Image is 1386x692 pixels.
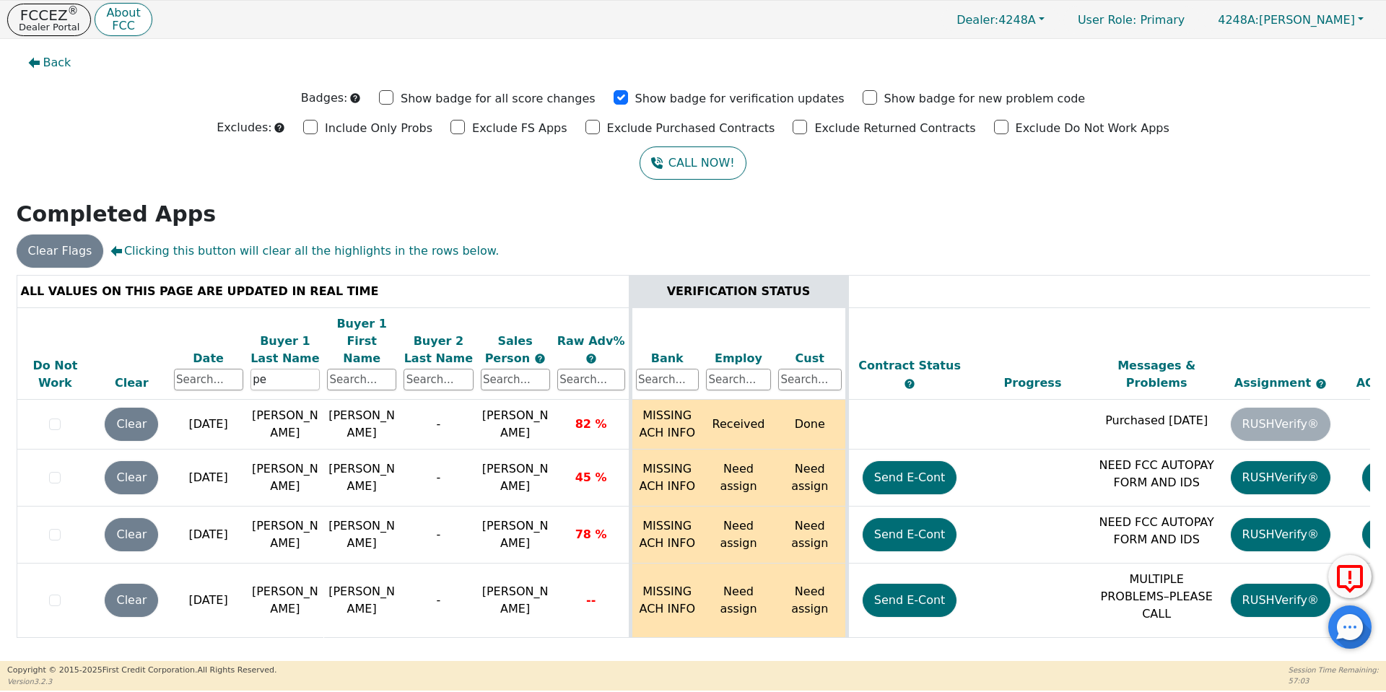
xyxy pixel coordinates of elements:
[170,450,247,507] td: [DATE]
[1098,571,1215,623] p: MULTIPLE PROBLEMS–PLEASE CALL
[97,375,166,392] div: Clear
[630,450,702,507] td: MISSING ACH INFO
[630,400,702,450] td: MISSING ACH INFO
[170,507,247,564] td: [DATE]
[706,350,771,367] div: Employ
[1234,376,1315,390] span: Assignment
[775,400,847,450] td: Done
[7,665,276,677] p: Copyright © 2015- 2025 First Credit Corporation.
[956,13,998,27] span: Dealer:
[814,120,975,137] p: Exclude Returned Contracts
[575,470,607,484] span: 45 %
[323,400,400,450] td: [PERSON_NAME]
[247,400,323,450] td: [PERSON_NAME]
[43,54,71,71] span: Back
[706,369,771,390] input: Search...
[105,584,158,617] button: Clear
[778,350,842,367] div: Cust
[636,369,699,390] input: Search...
[863,461,957,494] button: Send E-Cont
[1289,675,1379,686] p: 57:03
[327,315,396,367] div: Buyer 1 First Name
[400,507,476,564] td: -
[7,4,91,36] button: FCCEZ®Dealer Portal
[640,146,746,180] button: CALL NOW!
[863,584,957,617] button: Send E-Cont
[170,564,247,638] td: [DATE]
[301,89,348,107] p: Badges:
[323,450,400,507] td: [PERSON_NAME]
[702,450,775,507] td: Need assign
[1063,6,1199,34] p: Primary
[481,369,550,390] input: Search...
[105,518,158,551] button: Clear
[482,519,549,550] span: [PERSON_NAME]
[247,450,323,507] td: [PERSON_NAME]
[1231,518,1330,551] button: RUSHVerify®
[575,527,607,541] span: 78 %
[250,333,320,367] div: Buyer 1 Last Name
[586,593,596,607] span: --
[557,369,625,390] input: Search...
[485,334,534,365] span: Sales Person
[1218,13,1355,27] span: [PERSON_NAME]
[1328,555,1372,598] button: Report Error to FCC
[401,90,596,108] p: Show badge for all score changes
[197,665,276,675] span: All Rights Reserved.
[482,462,549,493] span: [PERSON_NAME]
[472,120,567,137] p: Exclude FS Apps
[170,400,247,450] td: [DATE]
[630,507,702,564] td: MISSING ACH INFO
[775,450,847,507] td: Need assign
[105,408,158,441] button: Clear
[858,359,961,372] span: Contract Status
[775,507,847,564] td: Need assign
[884,90,1086,108] p: Show badge for new problem code
[174,369,243,390] input: Search...
[636,283,842,300] div: VERIFICATION STATUS
[702,564,775,638] td: Need assign
[105,461,158,494] button: Clear
[1098,514,1215,548] p: NEED FCC AUTOPAY FORM AND IDS
[1231,584,1330,617] button: RUSHVerify®
[17,46,83,79] button: Back
[110,242,499,260] span: Clicking this button will clear all the highlights in the rows below.
[323,564,400,638] td: [PERSON_NAME]
[17,235,104,268] button: Clear Flags
[250,369,320,390] input: Search...
[482,584,549,616] span: [PERSON_NAME]
[323,507,400,564] td: [PERSON_NAME]
[1098,412,1215,429] p: Purchased [DATE]
[1078,13,1136,27] span: User Role :
[482,408,549,439] span: [PERSON_NAME]
[635,90,845,108] p: Show badge for verification updates
[400,400,476,450] td: -
[702,400,775,450] td: Received
[1203,9,1379,31] button: 4248A:[PERSON_NAME]
[1098,457,1215,491] p: NEED FCC AUTOPAY FORM AND IDS
[7,676,276,687] p: Version 3.2.3
[404,333,473,367] div: Buyer 2 Last Name
[636,350,699,367] div: Bank
[941,9,1060,31] a: Dealer:4248A
[775,564,847,638] td: Need assign
[17,201,217,227] strong: Completed Apps
[1218,13,1259,27] span: 4248A:
[400,450,476,507] td: -
[778,369,842,390] input: Search...
[325,120,432,137] p: Include Only Probs
[404,369,473,390] input: Search...
[247,564,323,638] td: [PERSON_NAME]
[1016,120,1169,137] p: Exclude Do Not Work Apps
[95,3,152,37] button: AboutFCC
[327,369,396,390] input: Search...
[19,8,79,22] p: FCCEZ
[1098,357,1215,392] div: Messages & Problems
[400,564,476,638] td: -
[174,350,243,367] div: Date
[217,119,271,136] p: Excludes:
[19,22,79,32] p: Dealer Portal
